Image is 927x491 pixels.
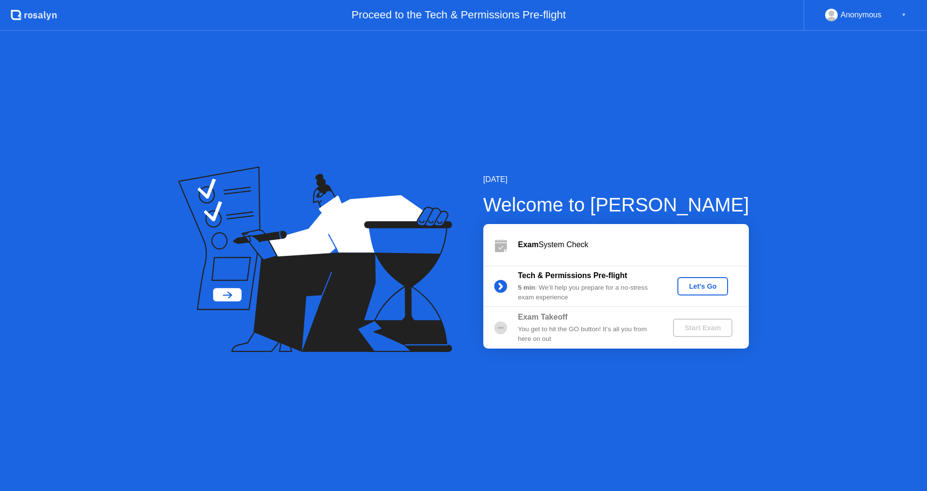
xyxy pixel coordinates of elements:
div: : We’ll help you prepare for a no-stress exam experience [518,283,657,303]
div: You get to hit the GO button! It’s all you from here on out [518,324,657,344]
div: Let's Go [681,282,724,290]
div: System Check [518,239,749,251]
div: Anonymous [841,9,882,21]
b: Exam Takeoff [518,313,568,321]
button: Let's Go [677,277,728,295]
b: 5 min [518,284,535,291]
div: Start Exam [677,324,729,332]
b: Exam [518,240,539,249]
div: Welcome to [PERSON_NAME] [483,190,749,219]
div: ▼ [901,9,906,21]
button: Start Exam [673,319,732,337]
b: Tech & Permissions Pre-flight [518,271,627,280]
div: [DATE] [483,174,749,185]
